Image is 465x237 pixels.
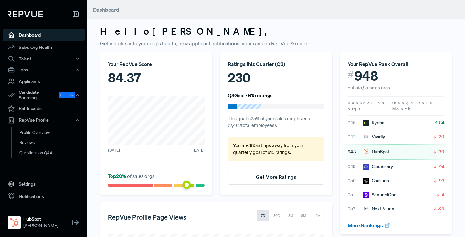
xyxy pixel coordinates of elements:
div: Your RepVue Score [108,60,205,68]
span: -30 [437,148,444,155]
p: You are 385 ratings away from your quarterly goal of 615 ratings . [233,142,319,156]
button: Talent [3,53,85,64]
span: -22 [438,206,444,212]
div: HubSpot [363,148,389,155]
p: Get insights into your org's health, new applicant notifications, your rank on RepVue & more! [100,39,452,47]
button: 30D [269,210,284,221]
span: Sales orgs [348,100,385,112]
strong: HubSpot [23,216,58,222]
img: Kyriba [363,120,369,126]
div: NextPatient [363,205,396,212]
span: -93 [438,178,444,184]
img: Vividly [363,134,369,140]
div: SentinelOne [363,191,396,198]
img: Cloudinary [363,164,369,170]
span: 948 [348,148,363,155]
span: 949 [348,163,363,170]
a: More Rankings [348,222,390,229]
span: [DATE] [193,147,205,153]
img: NextPatient [363,206,369,212]
span: -94 [438,164,444,170]
button: RepVue Profile [3,115,85,126]
span: Rank [348,100,363,106]
span: of sales orgs [108,173,154,179]
span: 950 [348,178,363,184]
button: 7D [257,210,269,221]
a: Questions on Q&A [11,148,93,158]
h5: RepVue Profile Page Views [108,213,186,221]
span: 947 [348,134,363,140]
span: out of 5,951 sales orgs [348,85,390,91]
img: RepVue [8,11,43,17]
a: HubSpotHubSpot[PERSON_NAME] [3,208,85,232]
span: Change this Month [392,100,433,112]
span: -4 [440,191,444,198]
span: Top 20 % [108,173,127,179]
div: 84.37 [108,68,205,87]
span: 952 [348,205,363,212]
a: Settings [3,178,85,190]
span: 948 [354,68,378,83]
div: Coalition [363,178,389,184]
span: Beta [59,92,75,98]
button: 12M [310,210,324,221]
div: Candidate Sourcing [3,88,85,102]
a: Applicants [3,75,85,88]
button: 6M [297,210,310,221]
p: This goal is 25 % of your sales employees ( 2,462 total employees). [228,115,324,129]
a: Battlecards [3,102,85,115]
button: Candidate Sourcing Beta [3,88,85,102]
a: Notifications [3,190,85,202]
span: 84 [439,119,444,126]
a: Dashboard [3,29,85,41]
div: Kyriba [363,119,384,126]
h3: Hello [PERSON_NAME] , [100,26,452,37]
img: HubSpot [9,217,19,228]
div: Vividly [363,134,385,140]
span: Your RepVue Rank Overall [348,61,408,67]
span: Dashboard [93,6,119,13]
a: Reviews [11,137,93,148]
h6: Q3 Goal - 615 ratings [228,92,273,98]
span: 946 [348,119,363,126]
div: Ratings this Quarter ( Q3 ) [228,60,324,68]
button: Get More Ratings [228,169,324,185]
span: # [348,68,354,81]
span: -20 [437,134,444,140]
img: SentinelOne [363,192,369,198]
img: HubSpot [363,149,369,155]
button: Jobs [3,64,85,75]
div: Cloudinary [363,163,393,170]
a: Sales Org Health [3,41,85,53]
span: [PERSON_NAME] [23,222,58,229]
a: Profile Overview [11,127,93,138]
img: Coalition [363,178,369,184]
span: [DATE] [108,147,120,153]
span: 951 [348,191,363,198]
button: 3M [284,210,297,221]
div: 230 [228,68,324,87]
